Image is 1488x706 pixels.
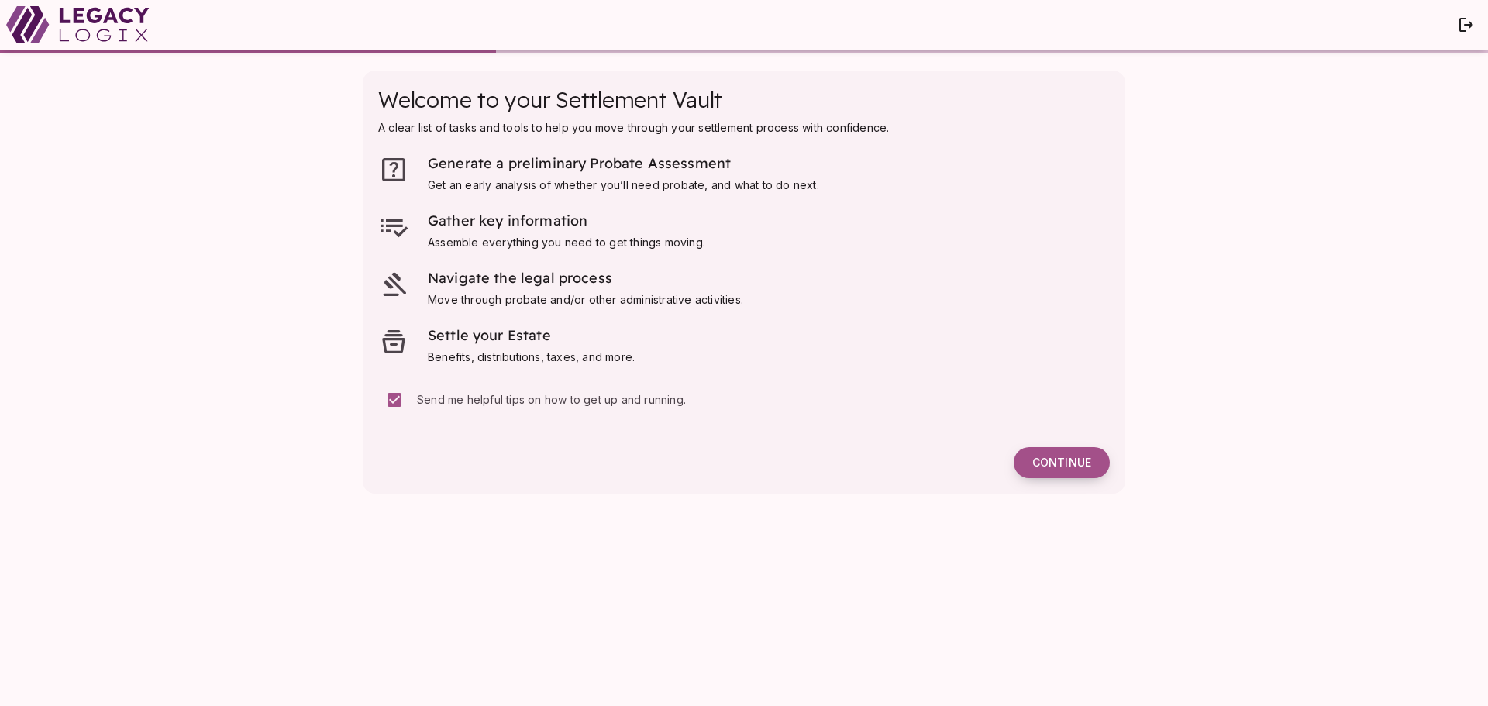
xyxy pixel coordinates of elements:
span: Send me helpful tips on how to get up and running. [417,393,686,406]
span: Welcome to your Settlement Vault [378,86,722,113]
span: Settle your Estate [428,326,551,344]
span: Move through probate and/or other administrative activities. [428,293,743,306]
button: Continue [1014,447,1110,478]
span: Assemble everything you need to get things moving. [428,236,705,249]
span: Navigate the legal process [428,269,612,287]
span: Continue [1032,456,1091,470]
span: A clear list of tasks and tools to help you move through your settlement process with confidence. [378,121,889,134]
span: Benefits, distributions, taxes, and more. [428,350,635,363]
span: Generate a preliminary Probate Assessment [428,154,731,172]
span: Gather key information [428,212,587,229]
span: Get an early analysis of whether you’ll need probate, and what to do next. [428,178,819,191]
